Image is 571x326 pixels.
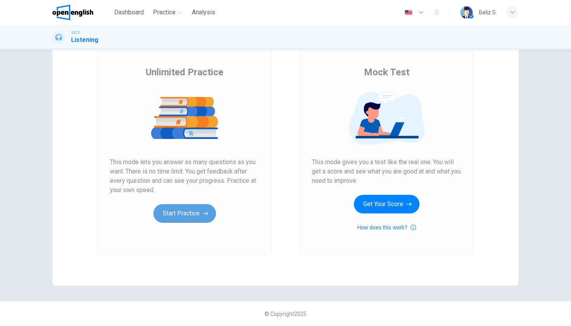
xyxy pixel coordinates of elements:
span: Analysis [192,8,215,17]
span: Mock Test [364,66,409,78]
span: This mode gives you a test like the real one. You will get a score and see what you are good at a... [312,158,461,186]
button: Dashboard [111,5,147,19]
span: IELTS [71,30,80,35]
h1: Listening [71,35,98,45]
img: OpenEnglish logo [52,5,93,20]
button: Analysis [189,5,218,19]
button: Start Practice [153,204,216,223]
img: en [404,10,413,16]
a: OpenEnglish logo [52,5,111,20]
button: Get Your Score [354,195,420,213]
span: Dashboard [114,8,144,17]
button: Practice [150,5,186,19]
span: Unlimited Practice [146,66,223,78]
span: © Copyright 2025 [265,311,306,317]
img: Profile picture [460,6,473,19]
span: Practice [153,8,176,17]
div: Beliz S. [479,8,497,17]
button: How does this work? [357,223,416,232]
span: This mode lets you answer as many questions as you want. There is no time limit. You get feedback... [110,158,259,195]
